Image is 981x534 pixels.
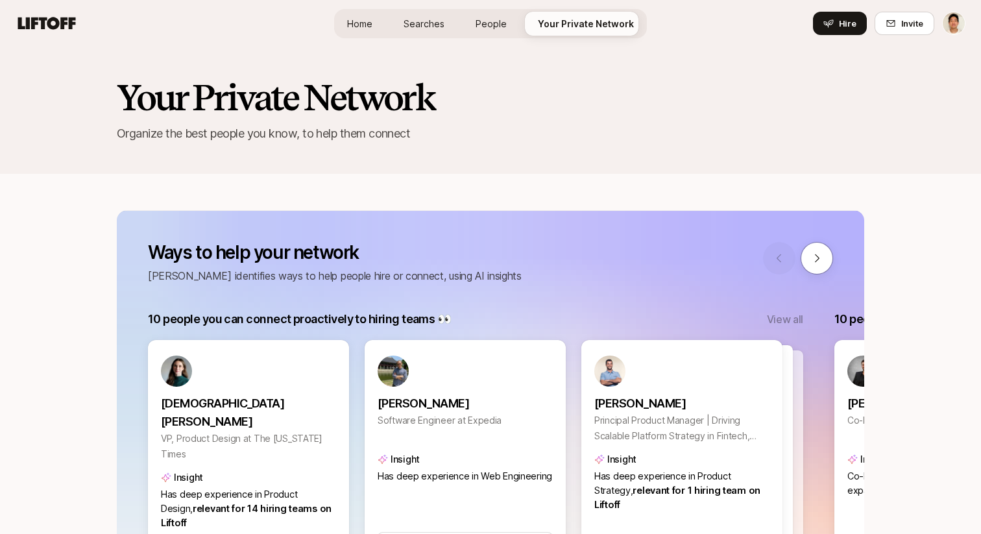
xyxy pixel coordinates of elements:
p: Insight [607,452,636,467]
span: Searches [404,17,444,30]
h2: Your Private Network [117,78,864,117]
button: Jeremy Chen [942,12,965,35]
p: Principal Product Manager | Driving Scalable Platform Strategy in Fintech, Title & Escrow, and Lo... [594,413,769,444]
p: [PERSON_NAME] [378,394,553,413]
span: Has deep experience in Product Design, [161,489,297,515]
span: People [476,17,507,30]
button: View all [767,311,803,328]
img: 82b99ec7_6dbd_4ceb_9558_b55fd6403ece.jpg [594,356,625,387]
p: [DEMOGRAPHIC_DATA][PERSON_NAME] [161,394,336,431]
a: [PERSON_NAME] [378,387,553,413]
a: [DEMOGRAPHIC_DATA][PERSON_NAME] [161,387,336,431]
p: Insight [174,470,203,485]
p: Ways to help your network [148,242,522,263]
img: 97a24c94_6119_4e2b_a827_7bb121b463b6.jpg [847,356,878,387]
button: Hire [813,12,867,35]
img: Jeremy Chen [943,12,965,34]
p: 10 people you can connect proactively to hiring teams 👀 [148,310,451,328]
span: relevant for 14 hiring teams on Liftoff [161,503,332,529]
p: [PERSON_NAME] identifies ways to help people hire or connect, using AI insights [148,267,522,284]
span: Your Private Network [538,17,634,30]
a: Home [337,12,383,36]
span: relevant for 1 hiring team on Liftoff [594,485,760,511]
p: Software Engineer at Expedia [378,413,553,428]
p: VP, Product Design at The [US_STATE] Times [161,431,336,462]
p: Insight [860,452,890,467]
button: Invite [875,12,934,35]
span: Has deep experience in Web Engineering [378,470,552,482]
span: Invite [901,17,923,30]
a: Searches [393,12,455,36]
p: Insight [391,452,420,467]
img: 5a022ae2_e082_41a5_9f8f_c487eec942cc.jpg [161,356,192,387]
a: [PERSON_NAME] [594,387,769,413]
img: cd23ed0e_26ec_4799_bcf5_a38a244b2d1a.jpg [378,356,409,387]
a: Your Private Network [527,12,644,36]
span: Hire [839,17,856,30]
a: People [465,12,517,36]
span: Has deep experience in Product Strategy, [594,470,731,496]
p: Organize the best people you know, to help them connect [117,125,864,143]
p: [PERSON_NAME] [594,394,769,413]
span: Home [347,17,372,30]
